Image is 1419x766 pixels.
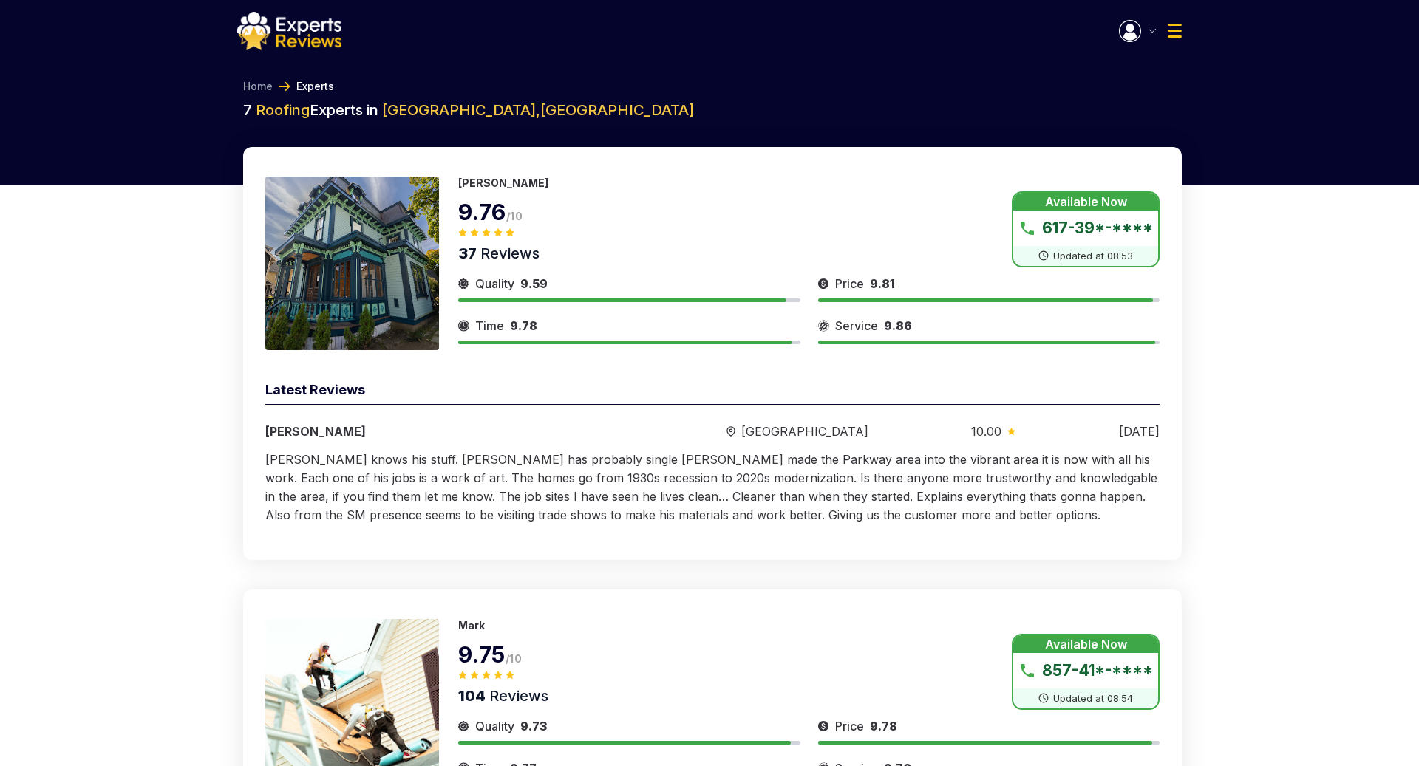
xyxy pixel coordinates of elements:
[1119,423,1160,440] div: [DATE]
[458,244,477,262] span: 37
[475,717,514,735] span: Quality
[818,275,829,293] img: slider icon
[477,244,540,262] span: Reviews
[971,423,1001,440] span: 10.00
[486,687,548,705] span: Reviews
[265,452,1157,522] span: [PERSON_NAME] knows his stuff. [PERSON_NAME] has probably single [PERSON_NAME] made the Parkway a...
[510,318,537,333] span: 9.78
[382,101,694,119] span: [GEOGRAPHIC_DATA] , [GEOGRAPHIC_DATA]
[256,101,310,119] span: Roofing
[520,719,547,733] span: 9.73
[884,318,912,333] span: 9.86
[818,717,829,735] img: slider icon
[237,79,1182,94] nav: Breadcrumb
[1149,29,1156,33] img: Menu Icon
[458,687,486,705] span: 104
[458,177,548,189] p: [PERSON_NAME]
[458,619,485,632] p: Mark
[1007,428,1015,435] img: slider icon
[296,79,334,94] a: Experts
[506,652,522,665] span: /10
[243,100,1182,120] h2: 7 Experts in
[458,717,469,735] img: slider icon
[818,317,829,335] img: slider icon
[265,177,439,350] img: 175933056172119.jpeg
[741,423,868,440] span: [GEOGRAPHIC_DATA]
[458,317,469,335] img: slider icon
[835,317,878,335] span: Service
[835,275,864,293] span: Price
[265,380,1160,405] div: Latest Reviews
[458,641,506,668] span: 9.75
[520,276,548,291] span: 9.59
[870,719,897,733] span: 9.78
[1119,20,1141,42] img: Menu Icon
[835,717,864,735] span: Price
[506,210,523,222] span: /10
[475,317,504,335] span: Time
[458,275,469,293] img: slider icon
[458,199,506,225] span: 9.76
[475,275,514,293] span: Quality
[265,423,623,440] div: [PERSON_NAME]
[243,79,273,94] a: Home
[237,12,341,50] img: logo
[870,276,895,291] span: 9.81
[726,426,735,437] img: slider icon
[1168,24,1182,38] img: Menu Icon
